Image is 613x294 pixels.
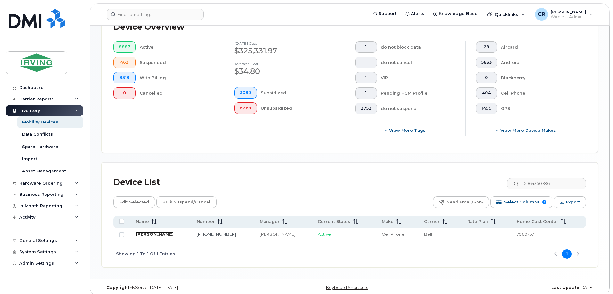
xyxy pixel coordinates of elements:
[495,12,518,17] span: Quicklinks
[318,219,350,225] span: Current Status
[140,72,214,83] div: With Billing
[379,11,396,17] span: Support
[355,57,377,68] button: 1
[234,45,334,56] div: $325,331.97
[500,127,556,133] span: View More Device Makes
[481,75,492,80] span: 0
[234,87,257,99] button: 3080
[361,60,372,65] span: 1
[369,7,401,20] a: Support
[326,285,368,290] a: Keyboard Shortcuts
[355,87,377,99] button: 1
[476,87,497,99] button: 404
[433,196,489,208] button: Send Email/SMS
[481,106,492,111] span: 1499
[261,87,335,99] div: Subsidized
[554,196,586,208] button: Export
[113,72,136,83] button: 9319
[361,106,372,111] span: 2752
[261,102,335,114] div: Unsubsidized
[113,174,160,191] div: Device List
[119,197,149,207] span: Edit Selected
[531,8,598,21] div: Crystal Rowe
[429,7,482,20] a: Knowledge Base
[197,219,215,225] span: Number
[382,232,405,237] span: Cell Phone
[240,90,251,95] span: 3080
[355,41,377,53] button: 1
[107,9,204,20] input: Find something...
[562,249,572,259] button: Page 1
[140,41,214,53] div: Active
[381,57,455,68] div: do not cancel
[119,75,130,80] span: 9319
[501,41,576,53] div: Aircard
[501,57,576,68] div: Android
[501,87,576,99] div: Cell Phone
[501,103,576,114] div: GPS
[102,285,267,290] div: MyServe [DATE]–[DATE]
[140,57,214,68] div: Suspended
[113,57,136,68] button: 462
[113,196,155,208] button: Edit Selected
[234,66,334,77] div: $34.80
[119,60,130,65] span: 462
[551,14,586,20] span: Wireless Admin
[542,200,546,204] span: 9
[476,41,497,53] button: 29
[119,44,130,50] span: 8887
[381,87,455,99] div: Pending HCM Profile
[234,102,257,114] button: 6269
[113,87,136,99] button: 0
[447,197,483,207] span: Send Email/SMS
[119,91,130,96] span: 0
[424,232,432,237] span: Bell
[355,72,377,83] button: 1
[411,11,424,17] span: Alerts
[382,219,394,225] span: Make
[481,60,492,65] span: 5833
[476,124,576,136] button: View More Device Makes
[507,178,586,189] input: Search Device List ...
[234,62,334,66] h4: Average cost
[355,124,455,136] button: View more tags
[401,7,429,20] a: Alerts
[116,249,175,259] span: Showing 1 To 1 Of 1 Entries
[361,75,372,80] span: 1
[113,19,184,36] div: Device Overview
[381,72,455,83] div: VIP
[381,41,455,53] div: do not block data
[136,219,149,225] span: Name
[240,106,251,111] span: 6269
[483,8,529,21] div: Quicklinks
[361,44,372,50] span: 1
[381,103,455,114] div: do not suspend
[467,219,488,225] span: Rate Plan
[517,232,535,237] span: 70607571
[197,232,236,237] a: [PHONE_NUMBER]
[432,285,598,290] div: [DATE]
[476,103,497,114] button: 1499
[355,103,377,114] button: 2752
[504,197,540,207] span: Select Columns
[501,72,576,83] div: Blackberry
[566,197,580,207] span: Export
[156,196,217,208] button: Bulk Suspend/Cancel
[106,285,129,290] strong: Copyright
[260,219,280,225] span: Manager
[260,231,306,237] div: [PERSON_NAME]
[481,44,492,50] span: 29
[476,57,497,68] button: 5833
[361,91,372,96] span: 1
[517,219,558,225] span: Home Cost Center
[439,11,478,17] span: Knowledge Base
[136,232,174,237] a: [PERSON_NAME]
[424,219,440,225] span: Carrier
[490,196,552,208] button: Select Columns 9
[481,91,492,96] span: 404
[476,72,497,83] button: 0
[113,41,136,53] button: 8887
[551,285,579,290] strong: Last Update
[318,232,331,237] span: Active
[551,9,586,14] span: [PERSON_NAME]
